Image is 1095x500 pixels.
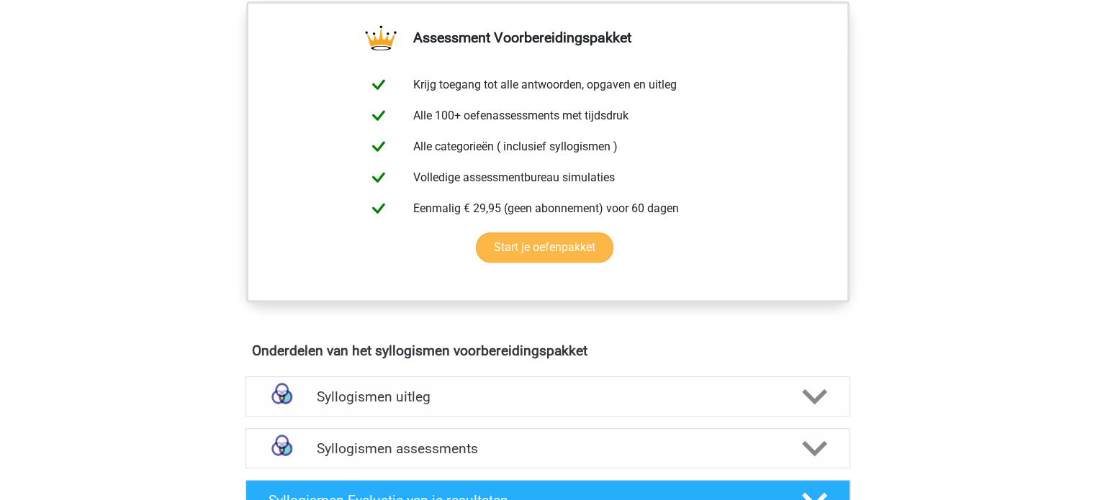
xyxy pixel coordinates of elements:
a: assessments Syllogismen assessments [240,428,856,468]
a: uitleg Syllogismen uitleg [240,376,856,417]
img: syllogismen uitleg [263,378,300,415]
h4: Syllogismen uitleg [317,388,779,405]
h4: Onderdelen van het syllogismen voorbereidingspakket [252,342,844,359]
img: syllogismen assessments [263,430,300,467]
h4: Syllogismen assessments [317,440,779,457]
a: Start je oefenpakket [476,232,613,263]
